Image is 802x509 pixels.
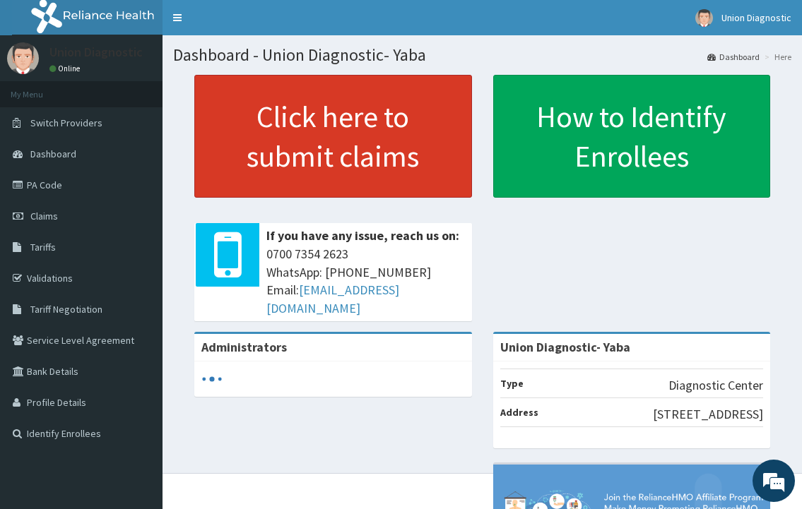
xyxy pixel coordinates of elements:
[30,303,102,316] span: Tariff Negotiation
[49,46,143,59] p: Union Diagnostic
[201,339,287,355] b: Administrators
[500,406,538,419] b: Address
[30,241,56,253] span: Tariffs
[30,148,76,160] span: Dashboard
[49,64,83,73] a: Online
[653,405,763,424] p: [STREET_ADDRESS]
[30,116,102,129] span: Switch Providers
[266,282,399,316] a: [EMAIL_ADDRESS][DOMAIN_NAME]
[194,75,472,198] a: Click here to submit claims
[201,369,223,390] svg: audio-loading
[500,377,524,390] b: Type
[266,245,465,318] span: 0700 7354 2623 WhatsApp: [PHONE_NUMBER] Email:
[7,42,39,74] img: User Image
[30,210,58,222] span: Claims
[266,227,459,244] b: If you have any issue, reach us on:
[668,376,763,395] p: Diagnostic Center
[707,51,760,63] a: Dashboard
[500,339,630,355] strong: Union Diagnostic- Yaba
[695,9,713,27] img: User Image
[761,51,791,63] li: Here
[721,11,791,24] span: Union Diagnostic
[173,46,791,64] h1: Dashboard - Union Diagnostic- Yaba
[493,75,771,198] a: How to Identify Enrollees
